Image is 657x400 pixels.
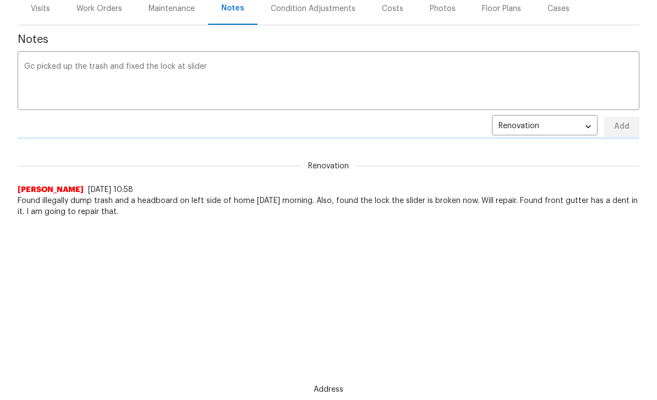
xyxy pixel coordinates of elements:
div: Renovation [492,113,598,140]
span: [DATE] 10:58 [88,186,133,194]
div: Photos [430,3,456,14]
span: Found illegally dump trash and a headboard on left side of home [DATE] morning. Also, found the l... [18,195,639,217]
textarea: Gc picked up the trash and fixed the lock at slider [24,63,633,101]
div: Cases [547,3,570,14]
span: Renovation [302,161,355,172]
div: Visits [31,3,50,14]
div: Work Orders [76,3,122,14]
span: [PERSON_NAME] [18,184,84,195]
div: Floor Plans [482,3,521,14]
span: Notes [18,34,639,45]
div: Costs [382,3,403,14]
div: Condition Adjustments [271,3,355,14]
div: Notes [221,3,244,14]
div: Maintenance [149,3,195,14]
